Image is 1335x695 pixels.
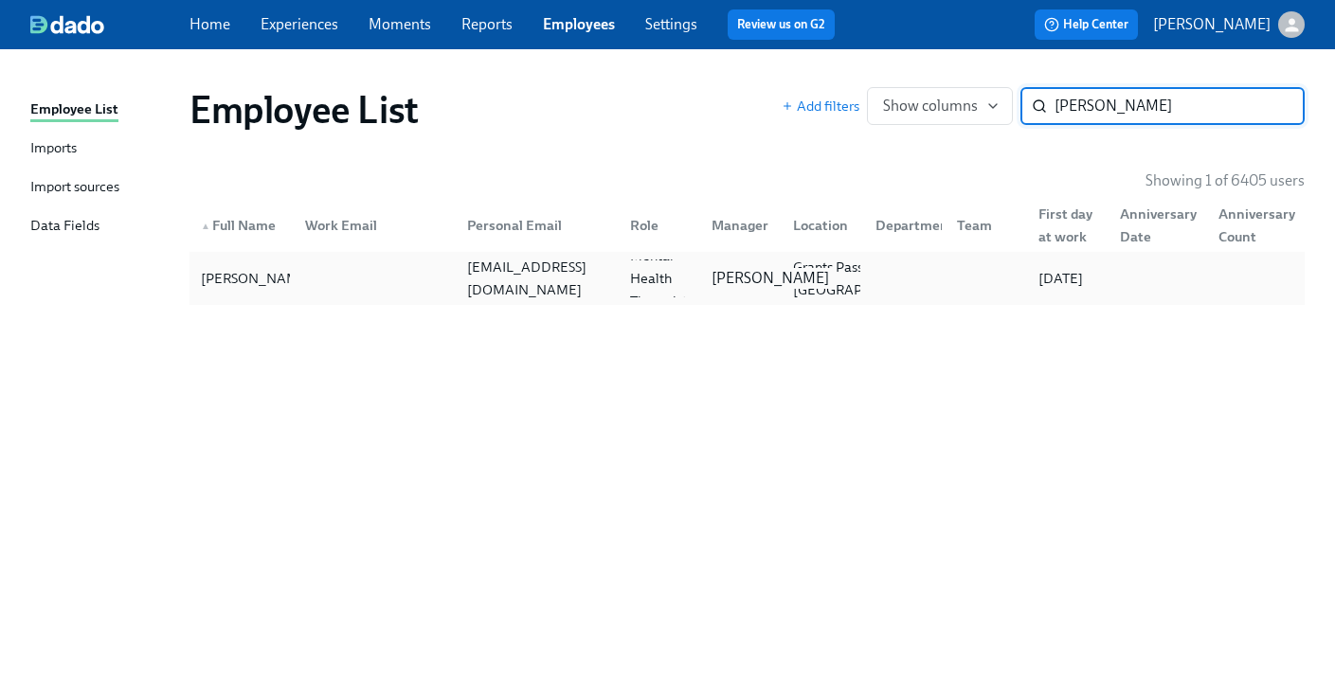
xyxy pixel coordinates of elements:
[30,176,119,200] div: Import sources
[1146,170,1305,191] p: Showing 1 of 6405 users
[785,214,859,237] div: Location
[193,214,290,237] div: Full Name
[1031,203,1105,248] div: First day at work
[622,214,696,237] div: Role
[369,15,431,33] a: Moments
[543,15,615,33] a: Employees
[189,15,230,33] a: Home
[615,206,696,244] div: Role
[460,256,614,301] div: [EMAIL_ADDRESS][DOMAIN_NAME]
[30,15,104,34] img: dado
[883,97,997,116] span: Show columns
[201,222,210,231] span: ▲
[30,137,174,161] a: Imports
[261,15,338,33] a: Experiences
[452,206,614,244] div: Personal Email
[290,206,452,244] div: Work Email
[1112,203,1204,248] div: Anniversary Date
[645,15,697,33] a: Settings
[1203,206,1301,244] div: Anniversary Count
[782,97,859,116] button: Add filters
[728,9,835,40] button: Review us on G2
[867,87,1013,125] button: Show columns
[189,252,1305,305] a: [PERSON_NAME][EMAIL_ADDRESS][DOMAIN_NAME]Licensed Mental Health Therapist ([US_STATE])[PERSON_NAM...
[193,206,290,244] div: ▲Full Name
[868,214,962,237] div: Department
[30,98,118,122] div: Employee List
[696,206,778,244] div: Manager
[622,222,718,335] div: Licensed Mental Health Therapist ([US_STATE])
[1031,267,1105,290] div: [DATE]
[860,206,942,244] div: Department
[1044,15,1128,34] span: Help Center
[942,206,1023,244] div: Team
[30,98,174,122] a: Employee List
[30,176,174,200] a: Import sources
[30,15,189,34] a: dado
[193,267,319,290] div: [PERSON_NAME]
[461,15,513,33] a: Reports
[1153,11,1305,38] button: [PERSON_NAME]
[1153,14,1271,35] p: [PERSON_NAME]
[1023,206,1105,244] div: First day at work
[949,214,1023,237] div: Team
[712,268,829,289] p: [PERSON_NAME]
[189,87,419,133] h1: Employee List
[1035,9,1138,40] button: Help Center
[1211,203,1303,248] div: Anniversary Count
[704,214,778,237] div: Manager
[298,214,452,237] div: Work Email
[30,215,99,239] div: Data Fields
[1055,87,1305,125] input: Search by name
[1105,206,1202,244] div: Anniversary Date
[30,215,174,239] a: Data Fields
[778,206,859,244] div: Location
[30,137,77,161] div: Imports
[737,15,825,34] a: Review us on G2
[460,214,614,237] div: Personal Email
